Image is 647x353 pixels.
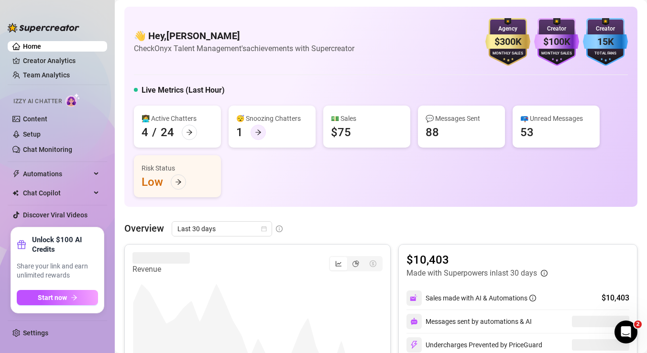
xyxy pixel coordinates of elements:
div: Agency [485,24,530,33]
a: Team Analytics [23,71,70,79]
div: Risk Status [142,163,213,173]
span: arrow-right [186,129,193,136]
img: AI Chatter [66,93,80,107]
a: Home [23,43,41,50]
a: Settings [23,329,48,337]
h5: Live Metrics (Last Hour) [142,85,225,96]
article: Check Onyx Talent Management's achievements with Supercreator [134,43,354,54]
div: $300K [485,34,530,49]
span: gift [17,240,26,249]
span: Izzy AI Chatter [13,97,62,106]
div: segmented control [329,256,383,271]
button: Start nowarrow-right [17,290,98,305]
img: Chat Copilot [12,190,19,196]
div: Total Fans [583,51,628,57]
article: Made with Superpowers in last 30 days [406,267,537,279]
img: blue-badge-DgoSNQY1.svg [583,18,628,66]
div: 88 [426,125,439,140]
span: Share your link and earn unlimited rewards [17,262,98,280]
div: Monthly Sales [534,51,579,57]
img: svg%3e [410,341,418,349]
div: 24 [161,125,174,140]
span: calendar [261,226,267,232]
img: logo-BBDzfeDw.svg [8,23,79,32]
span: line-chart [335,260,342,267]
div: 15K [583,34,628,49]
article: Overview [124,221,164,235]
a: Setup [23,130,41,138]
span: info-circle [276,225,283,232]
strong: Unlock $100 AI Credits [32,235,98,254]
div: 👩‍💻 Active Chatters [142,113,213,124]
img: gold-badge-CigiZidd.svg [485,18,530,66]
span: info-circle [529,295,536,301]
div: Undercharges Prevented by PriceGuard [406,337,542,353]
div: Creator [534,24,579,33]
h4: 👋 Hey, [PERSON_NAME] [134,29,354,43]
a: Creator Analytics [23,53,99,68]
span: Start now [38,294,67,301]
span: Automations [23,166,91,182]
div: 1 [236,125,243,140]
div: Monthly Sales [485,51,530,57]
div: 53 [520,125,534,140]
a: Content [23,115,47,123]
span: dollar-circle [370,260,376,267]
img: svg%3e [410,294,418,302]
article: Revenue [132,264,190,275]
article: $10,403 [406,252,548,267]
img: svg%3e [410,318,418,325]
img: purple-badge-B9DA21FR.svg [534,18,579,66]
div: Messages sent by automations & AI [406,314,532,329]
div: Sales made with AI & Automations [426,293,536,303]
span: arrow-right [71,294,77,301]
span: info-circle [541,270,548,277]
a: Chat Monitoring [23,146,72,153]
span: 2 [634,321,642,328]
div: 📪 Unread Messages [520,113,592,124]
span: Chat Copilot [23,185,91,201]
span: pie-chart [352,260,359,267]
div: Creator [583,24,628,33]
span: thunderbolt [12,170,20,178]
span: arrow-right [255,129,262,136]
a: Discover Viral Videos [23,211,88,219]
div: $10,403 [602,292,629,304]
div: 💵 Sales [331,113,403,124]
span: arrow-right [175,179,182,185]
iframe: Intercom live chat [614,321,637,343]
div: 💬 Messages Sent [426,113,497,124]
div: $100K [534,34,579,49]
span: Last 30 days [177,222,266,236]
div: 4 [142,125,148,140]
div: 😴 Snoozing Chatters [236,113,308,124]
div: $75 [331,125,351,140]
